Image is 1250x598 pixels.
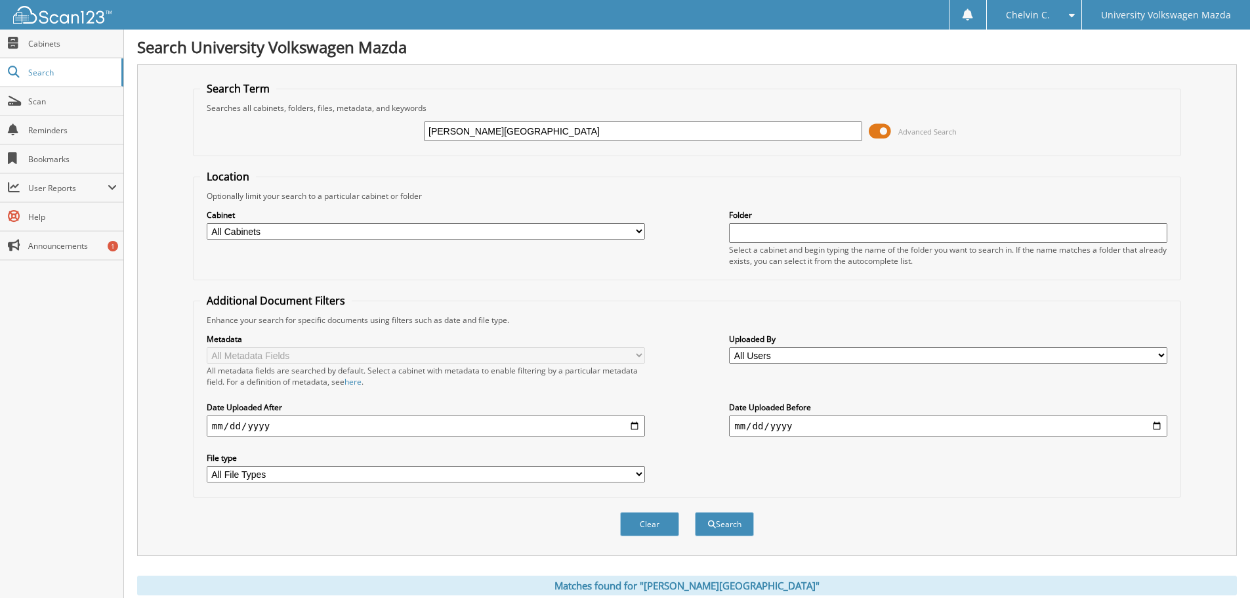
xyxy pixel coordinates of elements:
[729,209,1167,221] label: Folder
[28,154,117,165] span: Bookmarks
[207,365,645,387] div: All metadata fields are searched by default. Select a cabinet with metadata to enable filtering b...
[207,416,645,437] input: start
[729,333,1167,345] label: Uploaded By
[137,576,1237,595] div: Matches found for "[PERSON_NAME][GEOGRAPHIC_DATA]"
[207,452,645,463] label: File type
[620,512,679,536] button: Clear
[200,102,1174,114] div: Searches all cabinets, folders, files, metadata, and keywords
[200,293,352,308] legend: Additional Document Filters
[695,512,754,536] button: Search
[28,182,108,194] span: User Reports
[729,416,1167,437] input: end
[207,209,645,221] label: Cabinet
[1006,11,1050,19] span: Chelvin C.
[28,67,115,78] span: Search
[137,36,1237,58] h1: Search University Volkswagen Mazda
[898,127,957,137] span: Advanced Search
[28,211,117,223] span: Help
[28,96,117,107] span: Scan
[200,81,276,96] legend: Search Term
[729,402,1167,413] label: Date Uploaded Before
[344,376,362,387] a: here
[207,333,645,345] label: Metadata
[200,314,1174,326] div: Enhance your search for specific documents using filters such as date and file type.
[28,240,117,251] span: Announcements
[200,169,256,184] legend: Location
[28,125,117,136] span: Reminders
[200,190,1174,202] div: Optionally limit your search to a particular cabinet or folder
[13,6,112,24] img: scan123-logo-white.svg
[108,241,118,251] div: 1
[1101,11,1231,19] span: University Volkswagen Mazda
[729,244,1167,267] div: Select a cabinet and begin typing the name of the folder you want to search in. If the name match...
[28,38,117,49] span: Cabinets
[207,402,645,413] label: Date Uploaded After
